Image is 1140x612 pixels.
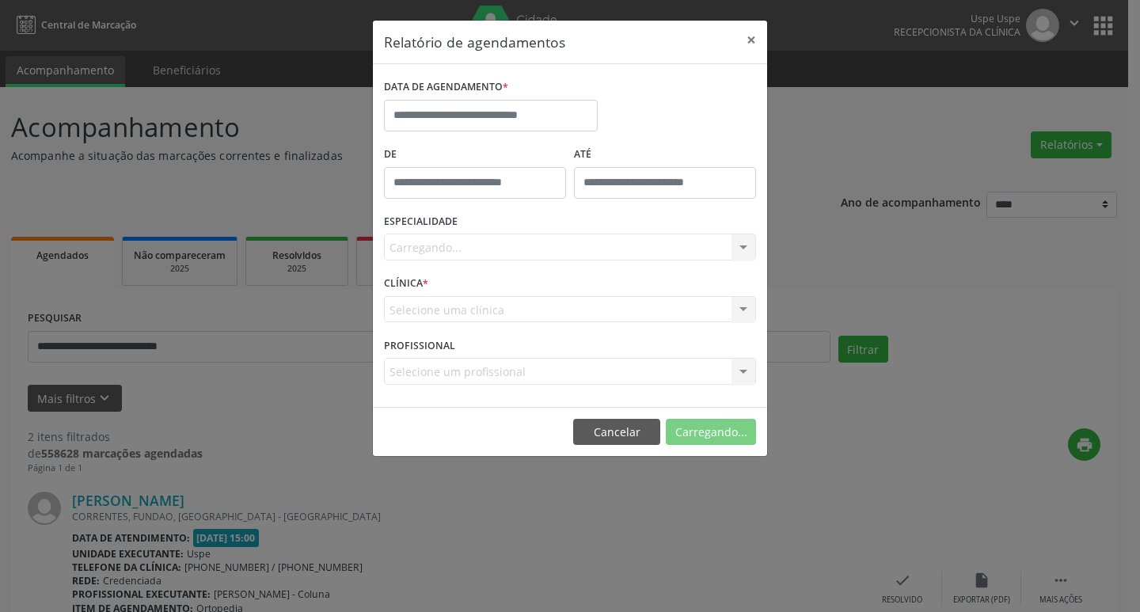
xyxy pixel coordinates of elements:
[384,32,565,52] h5: Relatório de agendamentos
[384,210,458,234] label: ESPECIALIDADE
[384,75,508,100] label: DATA DE AGENDAMENTO
[666,419,756,446] button: Carregando...
[573,419,660,446] button: Cancelar
[384,143,566,167] label: De
[384,333,455,358] label: PROFISSIONAL
[574,143,756,167] label: ATÉ
[735,21,767,59] button: Close
[384,272,428,296] label: CLÍNICA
